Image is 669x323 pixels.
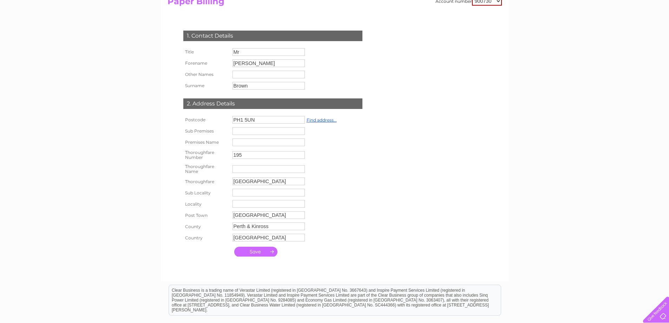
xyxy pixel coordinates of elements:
[182,148,231,162] th: Thoroughfare Number
[182,137,231,148] th: Premises Name
[182,232,231,243] th: Country
[182,80,231,91] th: Surname
[234,247,277,257] input: Submit
[182,69,231,80] th: Other Names
[169,4,501,34] div: Clear Business is a trading name of Verastar Limited (registered in [GEOGRAPHIC_DATA] No. 3667643...
[182,162,231,176] th: Thoroughfare Name
[183,31,362,41] div: 1. Contact Details
[545,30,559,35] a: Water
[182,187,231,198] th: Sub Locality
[182,209,231,221] th: Post Town
[563,30,578,35] a: Energy
[182,176,231,187] th: Thoroughfare
[537,4,585,12] a: 0333 014 3131
[608,30,618,35] a: Blog
[182,198,231,209] th: Locality
[183,98,362,109] div: 2. Address Details
[622,30,640,35] a: Contact
[307,117,337,123] a: Find address...
[583,30,604,35] a: Telecoms
[182,58,231,69] th: Forename
[182,46,231,58] th: Title
[182,221,231,232] th: County
[646,30,662,35] a: Log out
[182,114,231,125] th: Postcode
[24,18,59,40] img: logo.png
[182,125,231,137] th: Sub Premises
